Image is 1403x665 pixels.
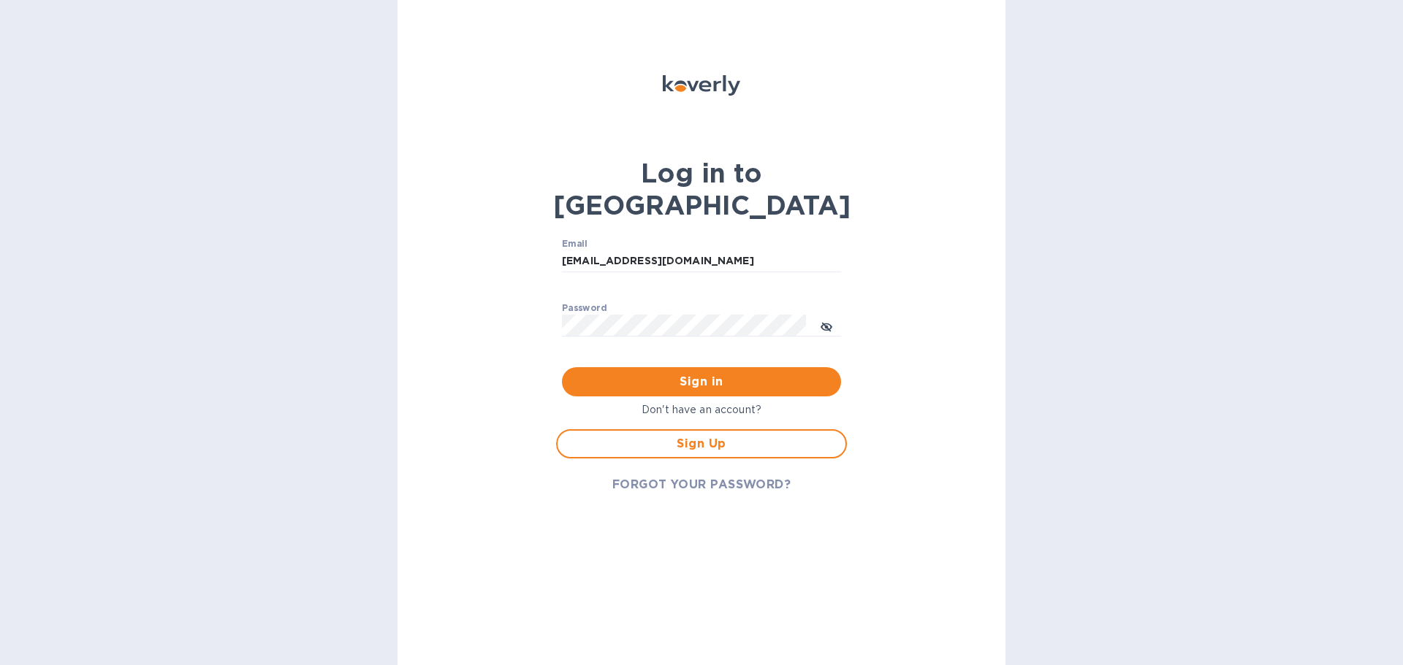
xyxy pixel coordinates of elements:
[562,240,588,249] label: Email
[569,435,834,453] span: Sign Up
[556,429,847,458] button: Sign Up
[562,367,841,396] button: Sign in
[601,470,803,499] button: FORGOT YOUR PASSWORD?
[612,476,791,493] span: FORGOT YOUR PASSWORD?
[812,311,841,340] button: toggle password visibility
[562,304,607,312] label: Password
[556,402,847,418] p: Don't have an account?
[663,75,740,96] img: Koverly
[553,157,851,221] b: Log in to [GEOGRAPHIC_DATA]
[574,373,829,391] span: Sign in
